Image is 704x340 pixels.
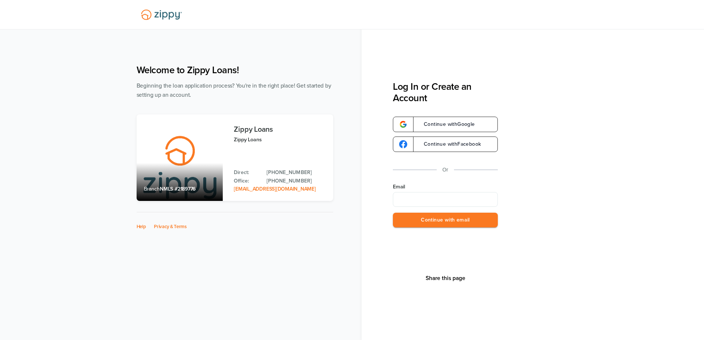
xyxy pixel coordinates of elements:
[267,169,325,177] a: Direct Phone: 512-975-2947
[443,165,448,174] p: Or
[234,135,325,144] p: Zippy Loans
[234,169,259,177] p: Direct:
[399,140,407,148] img: google-logo
[234,125,325,134] h3: Zippy Loans
[137,6,186,23] img: Lender Logo
[393,192,498,207] input: Email Address
[399,120,407,128] img: google-logo
[137,64,333,76] h1: Welcome to Zippy Loans!
[416,142,481,147] span: Continue with Facebook
[234,186,316,192] a: Email Address: zippyguide@zippymh.com
[144,186,160,192] span: Branch
[393,183,498,191] label: Email
[267,177,325,185] a: Office Phone: 512-975-2947
[234,177,259,185] p: Office:
[154,224,187,230] a: Privacy & Terms
[393,137,498,152] a: google-logoContinue withFacebook
[160,186,196,192] span: NMLS #2189776
[137,224,146,230] a: Help
[393,213,498,228] button: Continue with email
[393,81,498,104] h3: Log In or Create an Account
[393,117,498,132] a: google-logoContinue withGoogle
[416,122,475,127] span: Continue with Google
[423,275,468,282] button: Share This Page
[137,82,331,98] span: Beginning the loan application process? You're in the right place! Get started by setting up an a...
